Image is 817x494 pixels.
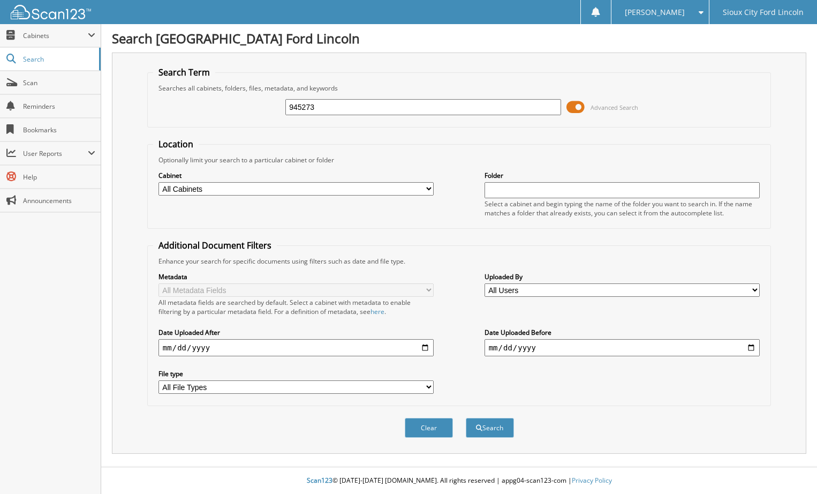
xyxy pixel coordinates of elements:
[11,5,91,19] img: scan123-logo-white.svg
[23,125,95,134] span: Bookmarks
[763,443,817,494] iframe: Chat Widget
[485,272,760,281] label: Uploaded By
[158,272,434,281] label: Metadata
[23,78,95,87] span: Scan
[370,307,384,316] a: here
[158,298,434,316] div: All metadata fields are searched by default. Select a cabinet with metadata to enable filtering b...
[158,339,434,356] input: start
[625,9,685,16] span: [PERSON_NAME]
[723,9,804,16] span: Sioux City Ford Lincoln
[23,196,95,205] span: Announcements
[158,171,434,180] label: Cabinet
[153,84,765,93] div: Searches all cabinets, folders, files, metadata, and keywords
[153,138,199,150] legend: Location
[485,328,760,337] label: Date Uploaded Before
[485,199,760,218] div: Select a cabinet and begin typing the name of the folder you want to search in. If the name match...
[153,66,215,78] legend: Search Term
[23,55,94,64] span: Search
[591,103,638,111] span: Advanced Search
[23,149,88,158] span: User Reports
[153,239,277,251] legend: Additional Document Filters
[112,29,806,47] h1: Search [GEOGRAPHIC_DATA] Ford Lincoln
[23,31,88,40] span: Cabinets
[153,257,765,266] div: Enhance your search for specific documents using filters such as date and file type.
[307,476,332,485] span: Scan123
[405,418,453,438] button: Clear
[153,155,765,164] div: Optionally limit your search to a particular cabinet or folder
[101,468,817,494] div: © [DATE]-[DATE] [DOMAIN_NAME]. All rights reserved | appg04-scan123-com |
[158,369,434,378] label: File type
[23,102,95,111] span: Reminders
[23,173,95,182] span: Help
[485,339,760,356] input: end
[572,476,612,485] a: Privacy Policy
[485,171,760,180] label: Folder
[466,418,514,438] button: Search
[158,328,434,337] label: Date Uploaded After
